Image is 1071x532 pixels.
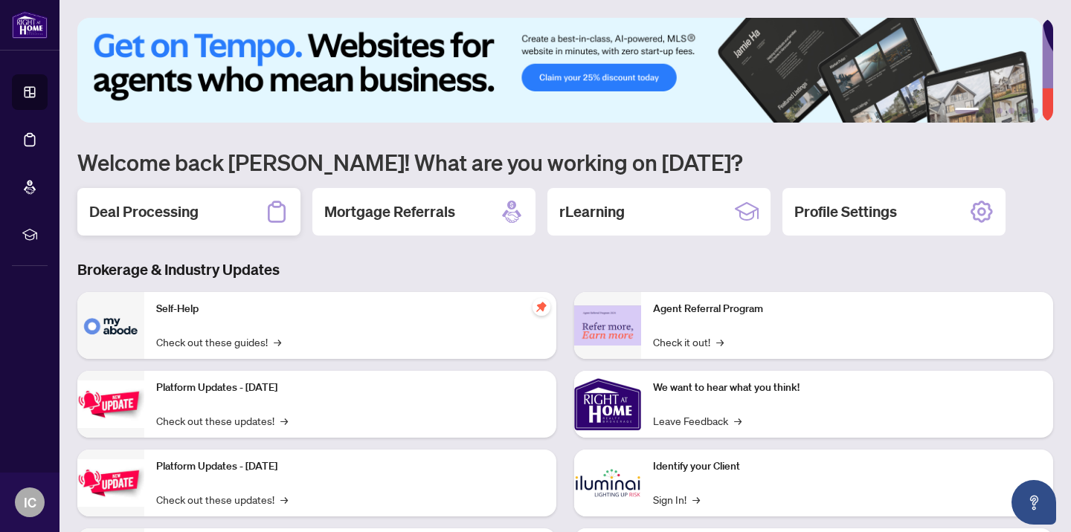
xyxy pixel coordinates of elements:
span: → [734,412,742,429]
button: 6 [1032,108,1038,114]
a: Check it out!→ [653,334,724,350]
h2: Deal Processing [89,201,199,222]
img: Platform Updates - July 8, 2025 [77,459,144,506]
span: → [716,334,724,350]
p: Self-Help [156,301,544,317]
button: 1 [955,108,979,114]
span: IC [24,492,36,513]
span: → [692,491,700,507]
p: We want to hear what you think! [653,380,1041,396]
a: Sign In!→ [653,491,700,507]
h2: rLearning [559,201,625,222]
h2: Profile Settings [794,201,897,222]
img: Agent Referral Program [574,305,641,346]
img: Platform Updates - July 21, 2025 [77,380,144,427]
img: logo [12,11,48,39]
h2: Mortgage Referrals [324,201,455,222]
a: Check out these guides!→ [156,334,281,350]
img: Slide 0 [77,18,1042,123]
button: 2 [985,108,991,114]
p: Identify your Client [653,458,1041,475]
img: We want to hear what you think! [574,371,641,438]
img: Self-Help [77,292,144,359]
h1: Welcome back [PERSON_NAME]! What are you working on [DATE]? [77,148,1053,176]
span: → [280,412,288,429]
a: Check out these updates!→ [156,491,288,507]
span: pushpin [533,298,550,316]
span: → [274,334,281,350]
button: 4 [1009,108,1014,114]
img: Identify your Client [574,450,641,516]
a: Check out these updates!→ [156,412,288,429]
a: Leave Feedback→ [653,412,742,429]
button: Open asap [1011,480,1056,525]
button: 3 [997,108,1003,114]
p: Platform Updates - [DATE] [156,380,544,396]
h3: Brokerage & Industry Updates [77,259,1053,280]
span: → [280,491,288,507]
p: Agent Referral Program [653,301,1041,317]
button: 5 [1020,108,1026,114]
p: Platform Updates - [DATE] [156,458,544,475]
